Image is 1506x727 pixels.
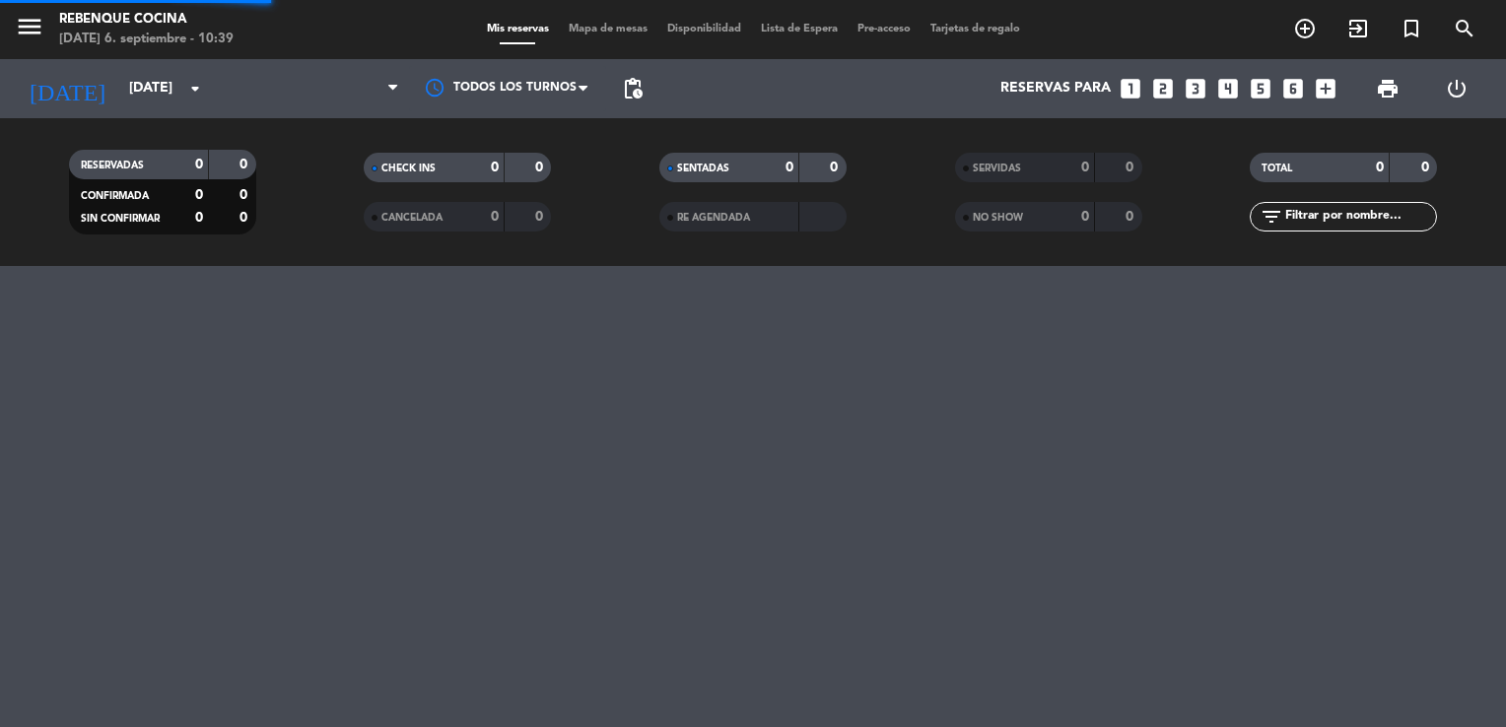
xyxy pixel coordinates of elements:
span: CHECK INS [381,164,436,173]
strong: 0 [1081,210,1089,224]
span: Reserva especial [1385,12,1438,45]
strong: 0 [535,210,547,224]
strong: 0 [1421,161,1433,174]
span: CONFIRMADA [81,191,149,201]
input: Filtrar por nombre... [1283,206,1436,228]
span: pending_actions [621,77,645,100]
span: Lista de Espera [751,24,848,34]
i: arrow_drop_down [183,77,207,100]
span: print [1376,77,1400,100]
strong: 0 [240,158,251,171]
span: NO SHOW [973,213,1023,223]
strong: 0 [1376,161,1384,174]
span: RESERVAR MESA [1278,12,1332,45]
i: looks_one [1118,76,1143,101]
span: SERVIDAS [973,164,1021,173]
div: Rebenque Cocina [59,10,234,30]
span: Pre-acceso [848,24,921,34]
i: [DATE] [15,67,119,110]
strong: 0 [786,161,793,174]
span: Disponibilidad [657,24,751,34]
i: filter_list [1260,205,1283,229]
i: looks_6 [1280,76,1306,101]
div: LOG OUT [1422,59,1491,118]
strong: 0 [491,210,499,224]
span: Tarjetas de regalo [921,24,1030,34]
i: looks_3 [1183,76,1208,101]
button: menu [15,12,44,48]
span: Mapa de mesas [559,24,657,34]
span: WALK IN [1332,12,1385,45]
i: search [1453,17,1476,40]
span: Reservas para [1000,81,1111,97]
strong: 0 [1081,161,1089,174]
strong: 0 [195,158,203,171]
span: RESERVADAS [81,161,144,170]
strong: 0 [240,211,251,225]
i: add_circle_outline [1293,17,1317,40]
span: SENTADAS [677,164,729,173]
span: TOTAL [1262,164,1292,173]
i: add_box [1313,76,1338,101]
i: exit_to_app [1346,17,1370,40]
i: looks_4 [1215,76,1241,101]
i: looks_two [1150,76,1176,101]
span: BUSCAR [1438,12,1491,45]
strong: 0 [1126,210,1137,224]
span: RE AGENDADA [677,213,750,223]
strong: 0 [1126,161,1137,174]
span: Mis reservas [477,24,559,34]
i: menu [15,12,44,41]
i: turned_in_not [1400,17,1423,40]
strong: 0 [240,188,251,202]
i: looks_5 [1248,76,1273,101]
span: SIN CONFIRMAR [81,214,160,224]
strong: 0 [491,161,499,174]
strong: 0 [195,188,203,202]
i: power_settings_new [1445,77,1469,100]
strong: 0 [195,211,203,225]
strong: 0 [535,161,547,174]
div: [DATE] 6. septiembre - 10:39 [59,30,234,49]
span: CANCELADA [381,213,443,223]
strong: 0 [830,161,842,174]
